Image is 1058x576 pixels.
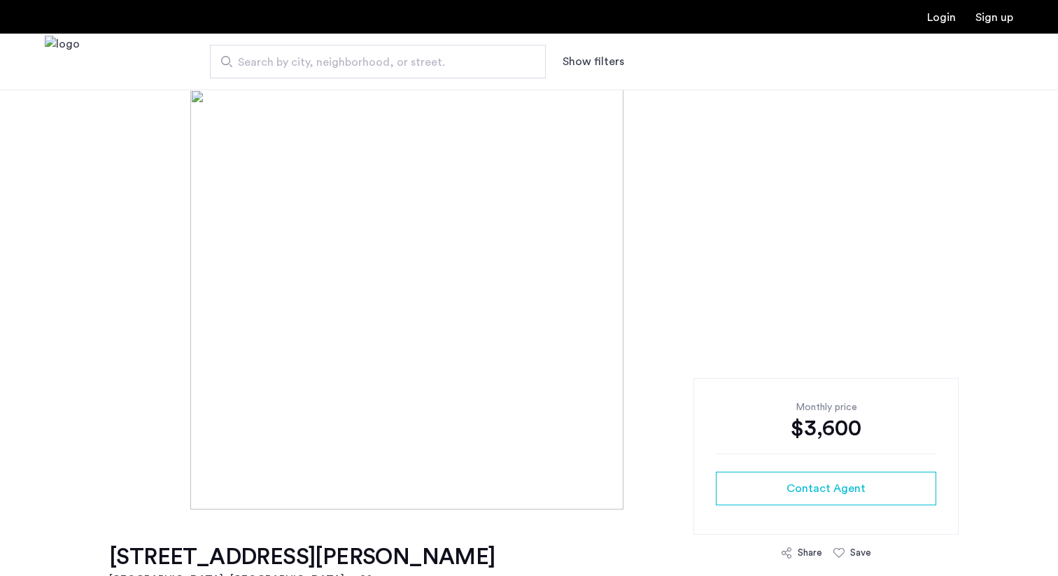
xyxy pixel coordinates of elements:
div: Save [850,546,871,560]
div: $3,600 [716,414,936,442]
div: Monthly price [716,400,936,414]
h1: [STREET_ADDRESS][PERSON_NAME] [109,543,495,571]
img: logo [45,36,80,88]
img: [object%20Object] [190,90,868,510]
div: Share [798,546,822,560]
span: Search by city, neighborhood, or street. [238,54,507,71]
button: button [716,472,936,505]
button: Show or hide filters [563,53,624,70]
span: Contact Agent [787,480,866,497]
input: Apartment Search [210,45,546,78]
a: Registration [975,12,1013,23]
a: Cazamio Logo [45,36,80,88]
a: Login [927,12,956,23]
